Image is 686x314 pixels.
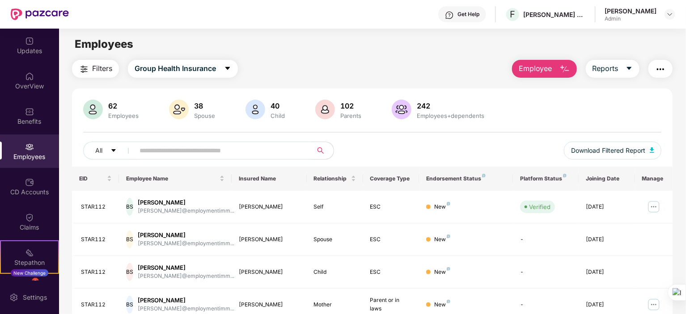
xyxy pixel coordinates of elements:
span: caret-down [224,65,231,73]
div: New [434,203,450,211]
div: [DATE] [586,203,628,211]
div: [PERSON_NAME] [239,301,300,309]
div: 62 [106,101,140,110]
th: EID [72,167,119,191]
div: Self [314,203,356,211]
div: New [434,301,450,309]
img: svg+xml;base64,PHN2ZyB4bWxucz0iaHR0cDovL3d3dy53My5vcmcvMjAwMC9zdmciIHdpZHRoPSIyMSIgaGVpZ2h0PSIyMC... [25,248,34,257]
span: search [312,147,329,154]
th: Coverage Type [363,167,419,191]
span: Employee [519,63,552,74]
span: F [510,9,516,20]
span: Reports [593,63,618,74]
div: ESC [370,268,412,276]
div: STAR112 [81,268,112,276]
div: 102 [339,101,363,110]
div: [DATE] [586,235,628,244]
img: svg+xml;base64,PHN2ZyB4bWxucz0iaHR0cDovL3d3dy53My5vcmcvMjAwMC9zdmciIHhtbG5zOnhsaW5rPSJodHRwOi8vd3... [315,100,335,119]
span: Employee Name [126,175,218,182]
img: svg+xml;base64,PHN2ZyB4bWxucz0iaHR0cDovL3d3dy53My5vcmcvMjAwMC9zdmciIHdpZHRoPSI4IiBoZWlnaHQ9IjgiIH... [447,234,450,238]
div: New [434,268,450,276]
div: STAR112 [81,235,112,244]
div: BS [126,263,133,281]
div: New Challenge [11,269,48,276]
div: BS [126,296,133,314]
div: Mother [314,301,356,309]
div: Parent or in laws [370,296,412,313]
img: svg+xml;base64,PHN2ZyBpZD0iU2V0dGluZy0yMHgyMCIgeG1sbnM9Imh0dHA6Ly93d3cudzMub3JnLzIwMDAvc3ZnIiB3aW... [9,293,18,302]
div: ESC [370,235,412,244]
div: [PERSON_NAME] [138,296,234,305]
div: STAR112 [81,301,112,309]
div: Employees+dependents [415,112,486,119]
img: svg+xml;base64,PHN2ZyB4bWxucz0iaHR0cDovL3d3dy53My5vcmcvMjAwMC9zdmciIHhtbG5zOnhsaW5rPSJodHRwOi8vd3... [169,100,189,119]
div: ESC [370,203,412,211]
button: Download Filtered Report [564,142,661,159]
span: EID [79,175,105,182]
div: [DATE] [586,301,628,309]
th: Insured Name [232,167,307,191]
div: [PERSON_NAME] [138,231,234,239]
img: svg+xml;base64,PHN2ZyB4bWxucz0iaHR0cDovL3d3dy53My5vcmcvMjAwMC9zdmciIHdpZHRoPSI4IiBoZWlnaHQ9IjgiIH... [447,267,450,271]
span: All [95,146,102,155]
th: Joining Date [579,167,635,191]
img: svg+xml;base64,PHN2ZyB4bWxucz0iaHR0cDovL3d3dy53My5vcmcvMjAwMC9zdmciIHhtbG5zOnhsaW5rPSJodHRwOi8vd3... [246,100,265,119]
img: svg+xml;base64,PHN2ZyBpZD0iVXBkYXRlZCIgeG1sbnM9Imh0dHA6Ly93d3cudzMub3JnLzIwMDAvc3ZnIiB3aWR0aD0iMj... [25,37,34,46]
img: svg+xml;base64,PHN2ZyB4bWxucz0iaHR0cDovL3d3dy53My5vcmcvMjAwMC9zdmciIHhtbG5zOnhsaW5rPSJodHRwOi8vd3... [83,100,103,119]
div: [PERSON_NAME] CONSULTANTS PRIVATE LIMITED [523,10,586,19]
div: Spouse [314,235,356,244]
div: Admin [605,15,656,22]
img: svg+xml;base64,PHN2ZyB4bWxucz0iaHR0cDovL3d3dy53My5vcmcvMjAwMC9zdmciIHdpZHRoPSI4IiBoZWlnaHQ9IjgiIH... [447,202,450,205]
div: BS [126,198,133,216]
span: caret-down [626,65,633,73]
div: Settings [20,293,50,302]
span: caret-down [110,147,117,155]
th: Employee Name [119,167,232,191]
div: Spouse [192,112,217,119]
img: svg+xml;base64,PHN2ZyBpZD0iQ2xhaW0iIHhtbG5zPSJodHRwOi8vd3d3LnczLm9yZy8yMDAwL3N2ZyIgd2lkdGg9IjIwIi... [25,213,34,222]
img: svg+xml;base64,PHN2ZyBpZD0iSG9tZSIgeG1sbnM9Imh0dHA6Ly93d3cudzMub3JnLzIwMDAvc3ZnIiB3aWR0aD0iMjAiIG... [25,72,34,81]
div: [PERSON_NAME]@employmentimm... [138,305,234,313]
th: Relationship [307,167,363,191]
div: 38 [192,101,217,110]
div: [PERSON_NAME] [239,235,300,244]
td: - [513,256,579,289]
div: STAR112 [81,203,112,211]
img: svg+xml;base64,PHN2ZyBpZD0iSGVscC0zMngzMiIgeG1sbnM9Imh0dHA6Ly93d3cudzMub3JnLzIwMDAvc3ZnIiB3aWR0aD... [445,11,454,20]
img: svg+xml;base64,PHN2ZyBpZD0iQmVuZWZpdHMiIHhtbG5zPSJodHRwOi8vd3d3LnczLm9yZy8yMDAwL3N2ZyIgd2lkdGg9Ij... [25,107,34,116]
span: Employees [75,38,133,50]
button: Allcaret-down [83,142,138,159]
div: [DATE] [586,268,628,276]
span: Relationship [314,175,349,182]
img: svg+xml;base64,PHN2ZyBpZD0iRW1wbG95ZWVzIiB4bWxucz0iaHR0cDovL3d3dy53My5vcmcvMjAwMC9zdmciIHdpZHRoPS... [25,142,34,151]
img: manageButton [647,200,661,214]
img: svg+xml;base64,PHN2ZyB4bWxucz0iaHR0cDovL3d3dy53My5vcmcvMjAwMC9zdmciIHdpZHRoPSIyNCIgaGVpZ2h0PSIyNC... [79,64,89,75]
img: svg+xml;base64,PHN2ZyBpZD0iRHJvcGRvd24tMzJ4MzIiIHhtbG5zPSJodHRwOi8vd3d3LnczLm9yZy8yMDAwL3N2ZyIgd2... [666,11,673,18]
img: svg+xml;base64,PHN2ZyB4bWxucz0iaHR0cDovL3d3dy53My5vcmcvMjAwMC9zdmciIHhtbG5zOnhsaW5rPSJodHRwOi8vd3... [650,147,654,153]
button: Group Health Insurancecaret-down [128,60,238,78]
button: Filters [72,60,119,78]
img: svg+xml;base64,PHN2ZyB4bWxucz0iaHR0cDovL3d3dy53My5vcmcvMjAwMC9zdmciIHhtbG5zOnhsaW5rPSJodHRwOi8vd3... [392,100,411,119]
div: Platform Status [520,175,572,182]
div: Endorsement Status [426,175,506,182]
div: Get Help [457,11,479,18]
span: Filters [92,63,112,74]
div: Employees [106,112,140,119]
div: [PERSON_NAME] [605,7,656,15]
div: [PERSON_NAME] [239,268,300,276]
button: Employee [512,60,577,78]
span: Download Filtered Report [571,146,645,155]
div: New [434,235,450,244]
div: [PERSON_NAME]@employmentimm... [138,239,234,248]
td: - [513,223,579,256]
span: Group Health Insurance [135,63,216,74]
img: svg+xml;base64,PHN2ZyBpZD0iQ0RfQWNjb3VudHMiIGRhdGEtbmFtZT0iQ0QgQWNjb3VudHMiIHhtbG5zPSJodHRwOi8vd3... [25,178,34,187]
div: Parents [339,112,363,119]
img: svg+xml;base64,PHN2ZyB4bWxucz0iaHR0cDovL3d3dy53My5vcmcvMjAwMC9zdmciIHdpZHRoPSI4IiBoZWlnaHQ9IjgiIH... [482,174,486,177]
div: [PERSON_NAME]@employmentimm... [138,272,234,281]
div: [PERSON_NAME] [239,203,300,211]
div: Verified [529,202,550,211]
img: svg+xml;base64,PHN2ZyB4bWxucz0iaHR0cDovL3d3dy53My5vcmcvMjAwMC9zdmciIHdpZHRoPSI4IiBoZWlnaHQ9IjgiIH... [447,300,450,303]
img: svg+xml;base64,PHN2ZyB4bWxucz0iaHR0cDovL3d3dy53My5vcmcvMjAwMC9zdmciIHdpZHRoPSIyNCIgaGVpZ2h0PSIyNC... [655,64,666,75]
img: svg+xml;base64,PHN2ZyB4bWxucz0iaHR0cDovL3d3dy53My5vcmcvMjAwMC9zdmciIHdpZHRoPSI4IiBoZWlnaHQ9IjgiIH... [563,174,567,177]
